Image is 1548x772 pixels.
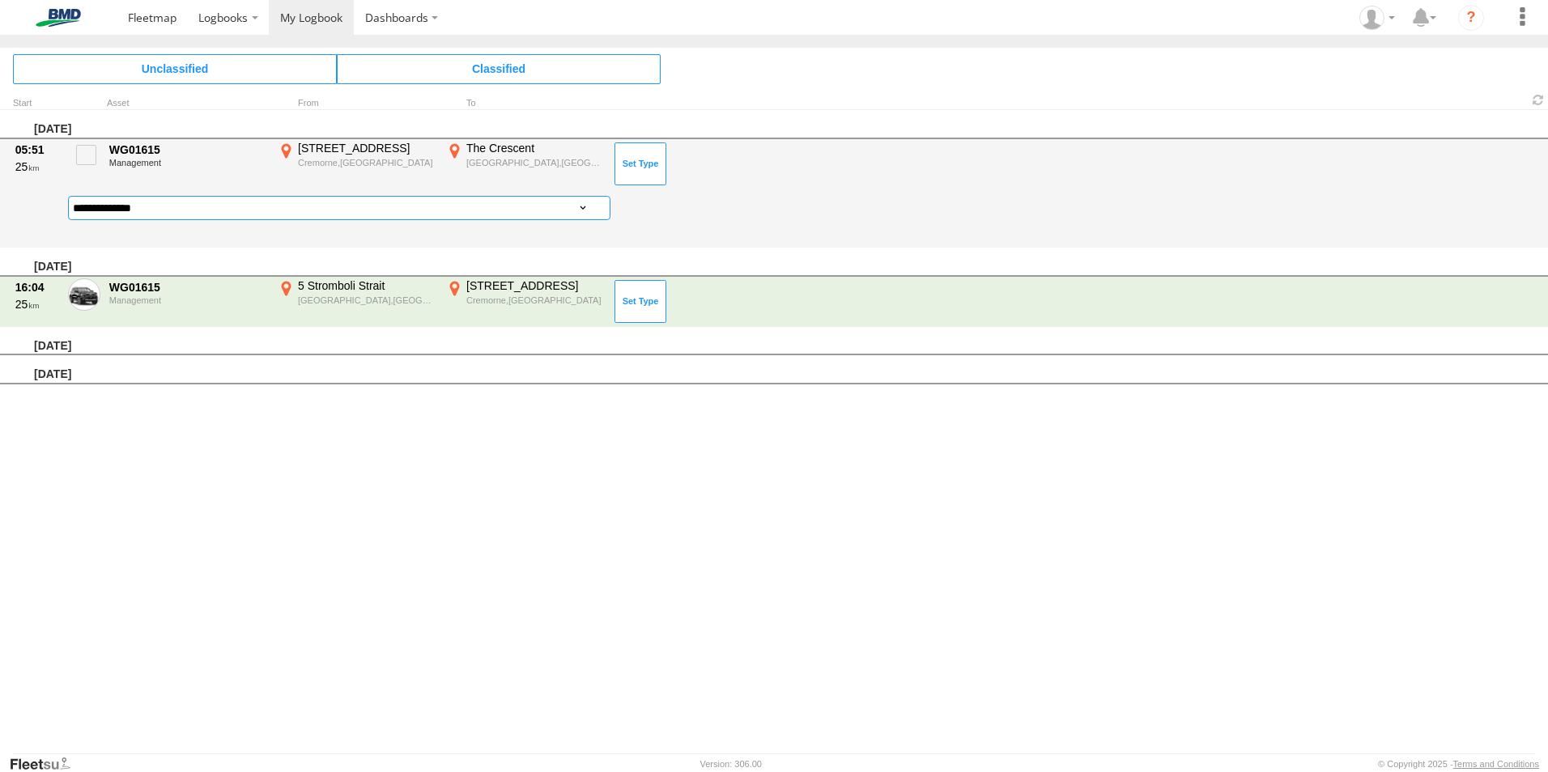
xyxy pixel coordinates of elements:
[109,158,266,168] div: Management
[15,142,59,157] div: 05:51
[466,157,603,168] div: [GEOGRAPHIC_DATA],[GEOGRAPHIC_DATA]
[15,297,59,312] div: 25
[298,278,435,293] div: 5 Stromboli Strait
[615,142,666,185] button: Click to Set
[13,54,337,83] span: Click to view Unclassified Trips
[1529,92,1548,108] span: Refresh
[107,100,269,108] div: Asset
[337,54,661,83] span: Click to view Classified Trips
[9,756,83,772] a: Visit our Website
[109,142,266,157] div: WG01615
[1354,6,1401,30] div: Craig Roffe
[1378,759,1539,769] div: © Copyright 2025 -
[298,157,435,168] div: Cremorne,[GEOGRAPHIC_DATA]
[444,100,606,108] div: To
[615,280,666,322] button: Click to Set
[109,295,266,305] div: Management
[275,278,437,325] label: Click to View Event Location
[1453,759,1539,769] a: Terms and Conditions
[444,278,606,325] label: Click to View Event Location
[700,759,762,769] div: Version: 306.00
[15,159,59,174] div: 25
[109,280,266,295] div: WG01615
[1458,5,1484,31] i: ?
[466,295,603,306] div: Cremorne,[GEOGRAPHIC_DATA]
[466,278,603,293] div: [STREET_ADDRESS]
[275,100,437,108] div: From
[275,141,437,188] label: Click to View Event Location
[16,9,100,27] img: bmd-logo.svg
[444,141,606,188] label: Click to View Event Location
[298,141,435,155] div: [STREET_ADDRESS]
[466,141,603,155] div: The Crescent
[298,295,435,306] div: [GEOGRAPHIC_DATA],[GEOGRAPHIC_DATA]
[15,280,59,295] div: 16:04
[13,100,62,108] div: Click to Sort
